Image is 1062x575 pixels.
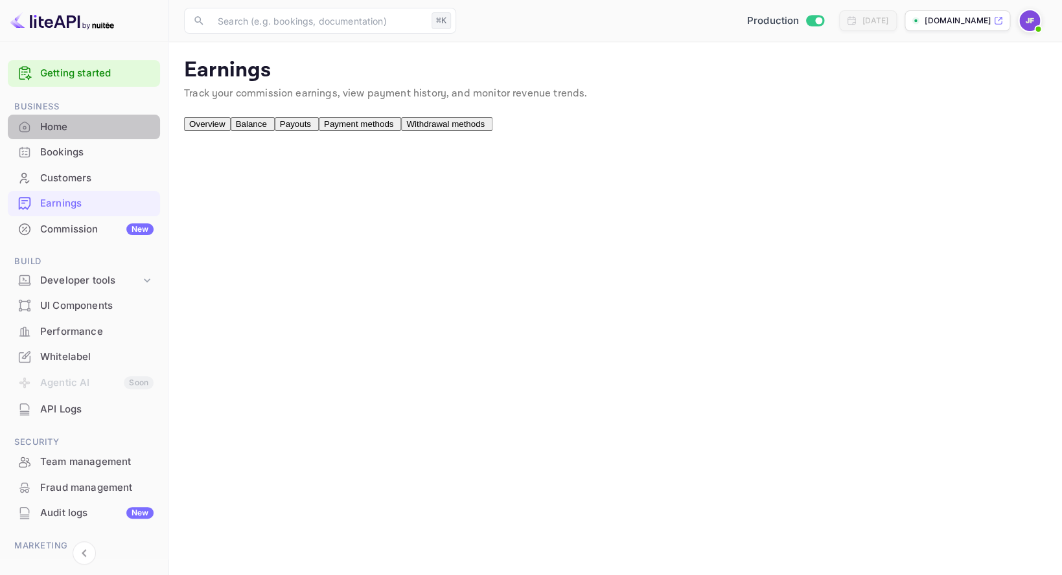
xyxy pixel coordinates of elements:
[210,8,426,34] input: Search (e.g. bookings, documentation)
[184,86,1046,102] p: Track your commission earnings, view payment history, and monitor revenue trends.
[8,449,160,475] div: Team management
[73,541,96,565] button: Collapse navigation
[40,222,154,237] div: Commission
[8,217,160,242] div: CommissionNew
[8,60,160,87] div: Getting started
[8,397,160,422] div: API Logs
[8,166,160,190] a: Customers
[40,145,154,160] div: Bookings
[189,119,225,129] span: Overview
[747,14,800,28] span: Production
[8,254,160,269] span: Build
[925,15,991,27] p: [DOMAIN_NAME]
[8,191,160,215] a: Earnings
[742,14,829,28] div: Switch to Sandbox mode
[8,344,160,370] div: Whitelabel
[40,273,141,288] div: Developer tools
[8,140,160,164] a: Bookings
[40,196,154,211] div: Earnings
[40,324,154,339] div: Performance
[40,455,154,469] div: Team management
[236,119,267,129] span: Balance
[40,480,154,495] div: Fraud management
[8,539,160,553] span: Marketing
[40,402,154,417] div: API Logs
[40,299,154,313] div: UI Components
[862,15,888,27] div: [DATE]
[8,115,160,140] div: Home
[8,115,160,139] a: Home
[8,475,160,501] div: Fraud management
[40,120,154,135] div: Home
[8,319,160,344] div: Performance
[40,171,154,186] div: Customers
[8,140,160,165] div: Bookings
[8,293,160,319] div: UI Components
[8,191,160,216] div: Earnings
[8,269,160,292] div: Developer tools
[280,119,311,129] span: Payouts
[432,12,451,29] div: ⌘K
[40,558,154,573] div: Promo codes
[406,119,485,129] span: Withdrawal methods
[8,100,160,114] span: Business
[40,350,154,365] div: Whitelabel
[8,293,160,317] a: UI Components
[8,166,160,191] div: Customers
[8,501,160,524] a: Audit logsNew
[8,435,160,449] span: Security
[8,397,160,421] a: API Logs
[324,119,393,129] span: Payment methods
[8,344,160,368] a: Whitelabel
[8,449,160,473] a: Team management
[8,475,160,499] a: Fraud management
[8,501,160,526] div: Audit logsNew
[8,319,160,343] a: Performance
[8,217,160,241] a: CommissionNew
[40,506,154,521] div: Audit logs
[40,66,154,81] a: Getting started
[126,507,154,519] div: New
[184,58,1046,84] p: Earnings
[126,223,154,235] div: New
[10,10,114,31] img: LiteAPI logo
[184,117,1046,131] div: scrollable auto tabs example
[1019,10,1040,31] img: Jenny Frimer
